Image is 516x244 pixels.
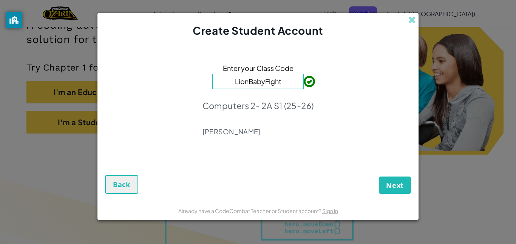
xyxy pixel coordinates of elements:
span: Already have a CodeCombat Teacher or Student account? [178,207,322,214]
span: Next [386,181,404,190]
button: privacy banner [6,12,22,28]
p: Computers 2- 2A S1 (25-26) [202,100,314,111]
p: [PERSON_NAME] [202,127,314,136]
button: Back [105,175,138,194]
a: Sign in [322,207,338,214]
button: Next [379,176,411,194]
span: Enter your Class Code [223,63,294,74]
span: Create Student Account [193,24,323,37]
span: Back [113,180,130,189]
